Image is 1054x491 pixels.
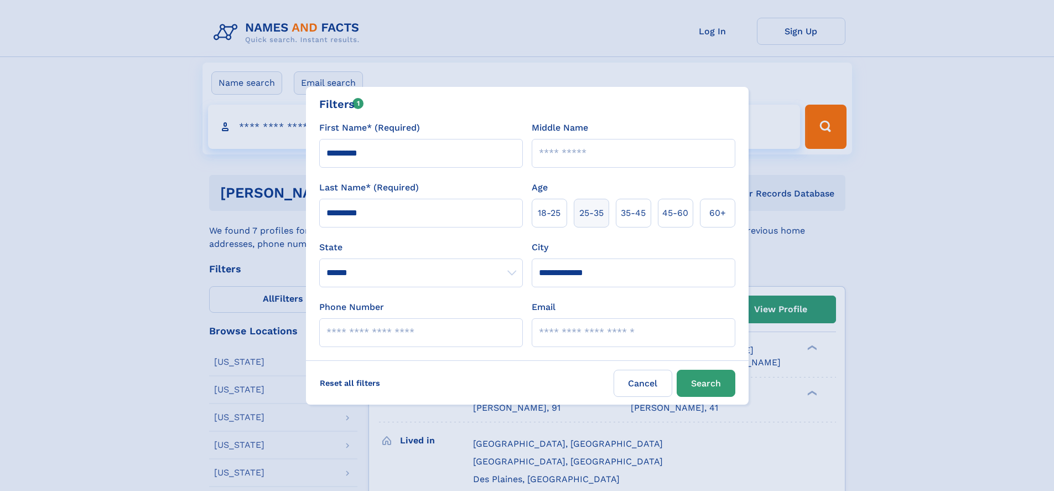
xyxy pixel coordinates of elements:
[662,206,688,220] span: 45‑60
[319,181,419,194] label: Last Name* (Required)
[579,206,604,220] span: 25‑35
[532,181,548,194] label: Age
[319,301,384,314] label: Phone Number
[538,206,560,220] span: 18‑25
[677,370,735,397] button: Search
[313,370,387,396] label: Reset all filters
[532,301,555,314] label: Email
[319,96,364,112] div: Filters
[709,206,726,220] span: 60+
[621,206,646,220] span: 35‑45
[319,241,523,254] label: State
[532,241,548,254] label: City
[532,121,588,135] label: Middle Name
[319,121,420,135] label: First Name* (Required)
[614,370,672,397] label: Cancel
